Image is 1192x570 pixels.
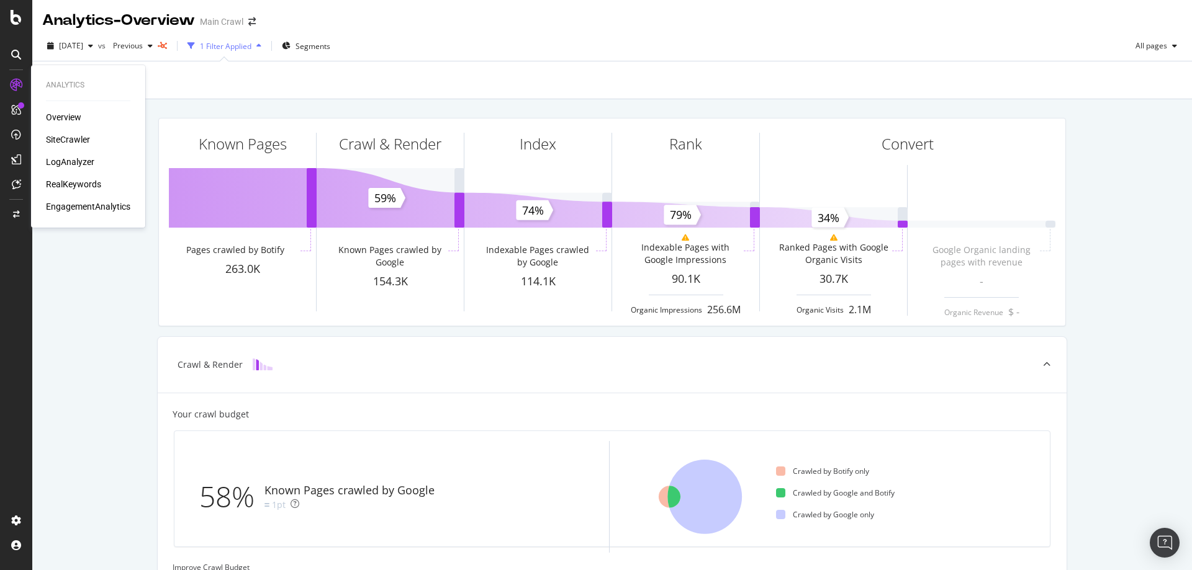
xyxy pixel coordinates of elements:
a: Overview [46,111,81,123]
div: Pages crawled by Botify [186,244,284,256]
div: Organic Impressions [631,305,702,315]
button: Previous [108,36,158,56]
button: 1 Filter Applied [183,36,266,56]
div: Known Pages crawled by Google [264,483,435,499]
img: Equal [264,503,269,507]
div: Your crawl budget [173,408,249,421]
div: 1pt [272,499,286,511]
button: All pages [1131,36,1182,56]
div: 58% [199,476,264,517]
div: Known Pages [199,133,287,154]
div: Indexable Pages with Google Impressions [630,241,741,266]
span: 2025 Sep. 5th [59,40,83,51]
div: Crawl & Render [178,358,243,371]
div: 263.0K [169,261,316,277]
div: Analytics - Overview [42,10,195,31]
span: All pages [1131,40,1167,51]
a: LogAnalyzer [46,156,94,168]
img: block-icon [253,358,273,370]
div: Known Pages crawled by Google [334,244,445,269]
a: EngagementAnalytics [46,200,130,213]
button: Segments [277,36,335,56]
div: 114.1K [464,274,612,290]
div: Crawled by Google only [776,509,874,520]
div: Crawled by Google and Botify [776,488,895,498]
div: Crawl & Render [339,133,441,154]
div: Crawled by Botify only [776,466,869,476]
button: [DATE] [42,36,98,56]
div: Open Intercom Messenger [1150,528,1180,558]
div: Index [520,133,556,154]
div: 1 Filter Applied [200,41,251,51]
a: RealKeywords [46,178,101,190]
a: SiteCrawler [46,133,90,146]
div: 256.6M [707,303,741,317]
span: Segments [296,41,330,51]
span: Previous [108,40,143,51]
div: Analytics [46,80,130,91]
div: 154.3K [317,274,464,290]
div: 90.1K [612,271,759,287]
div: arrow-right-arrow-left [248,17,256,26]
div: Indexable Pages crawled by Google [482,244,593,269]
div: Main Crawl [200,16,243,28]
span: vs [98,40,108,51]
div: Rank [669,133,702,154]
